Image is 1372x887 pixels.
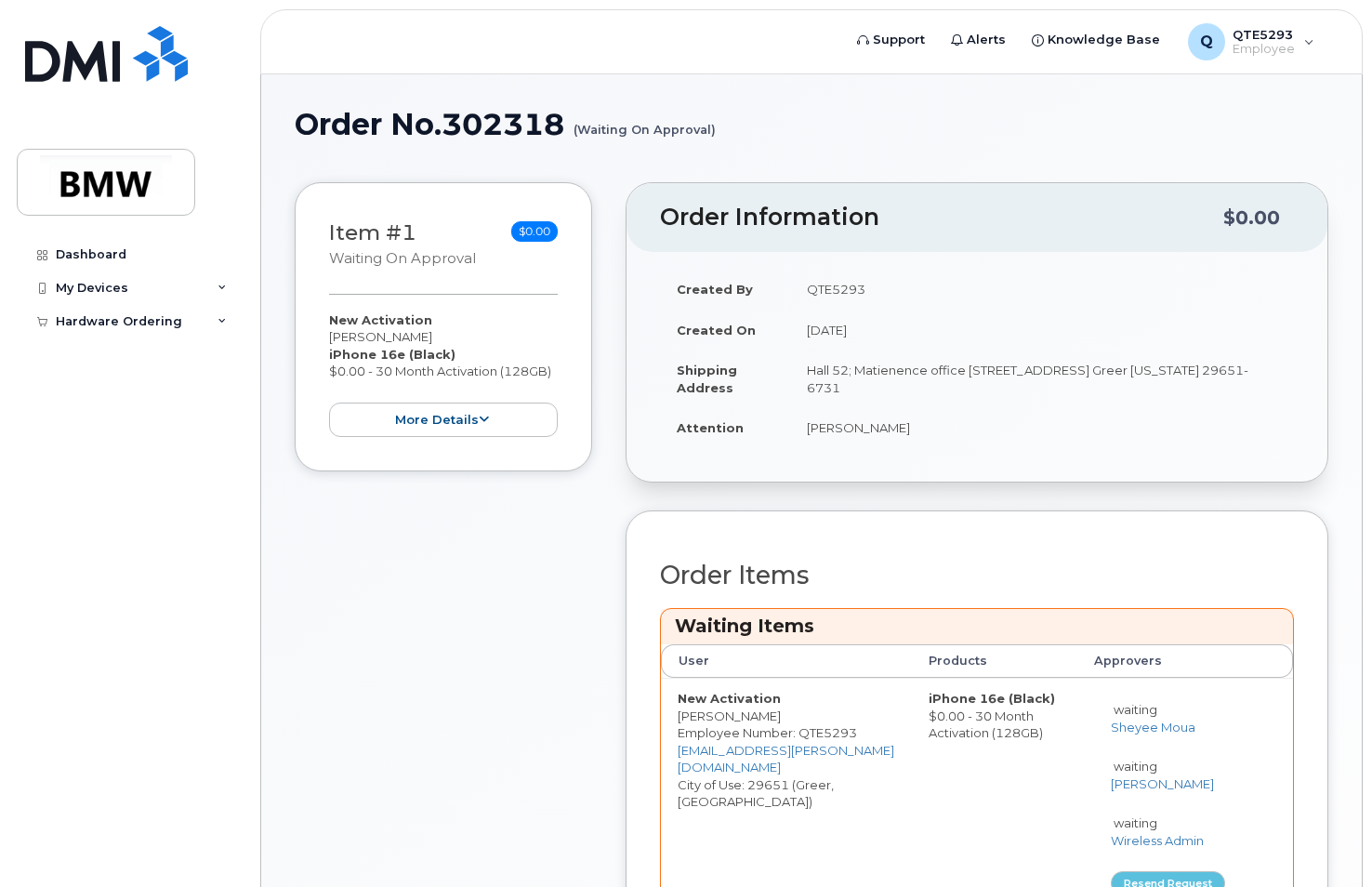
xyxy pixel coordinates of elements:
strong: Created On [677,323,756,338]
span: $0.00 [511,221,558,242]
div: [PERSON_NAME] $0.00 - 30 Month Activation (128GB) [329,311,558,437]
td: QTE5293 [790,269,1294,310]
button: more details [329,403,558,437]
strong: iPhone 16e (Black) [329,347,455,362]
h3: Item #1 [329,221,476,269]
a: [PERSON_NAME] [1111,776,1214,791]
small: Waiting On Approval [329,250,476,267]
small: (Waiting On Approval) [574,108,716,137]
strong: iPhone 16e (Black) [929,691,1055,706]
span: Employee Number: QTE5293 [678,725,857,740]
strong: Shipping Address [677,363,737,395]
td: Hall 52; Matienence office [STREET_ADDRESS] Greer [US_STATE] 29651-6731 [790,350,1294,407]
strong: New Activation [678,691,781,706]
h1: Order No.302318 [295,108,1328,140]
a: [EMAIL_ADDRESS][PERSON_NAME][DOMAIN_NAME] [678,743,894,775]
td: [PERSON_NAME] [790,407,1294,448]
h2: Order Items [660,562,1294,589]
span: waiting [1114,815,1157,830]
td: [DATE] [790,310,1294,351]
th: User [661,644,912,678]
span: waiting [1114,759,1157,774]
th: Approvers [1077,644,1259,678]
h3: Waiting Items [675,614,1279,639]
strong: Attention [677,420,744,435]
strong: New Activation [329,312,432,327]
h2: Order Information [660,205,1223,231]
div: $0.00 [1223,200,1280,235]
th: Products [912,644,1078,678]
span: waiting [1114,702,1157,717]
a: Wireless Admin [1111,833,1204,848]
a: Sheyee Moua [1111,720,1195,735]
strong: Created By [677,282,753,297]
